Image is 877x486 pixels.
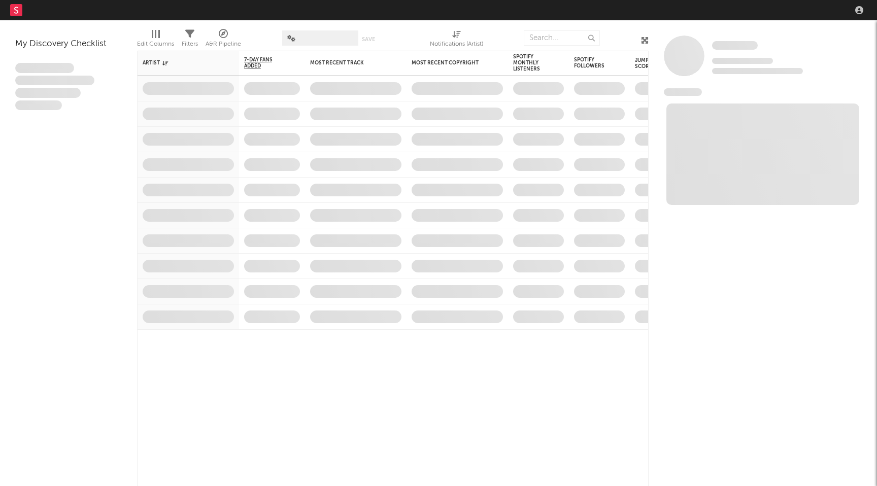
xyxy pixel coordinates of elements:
[244,57,285,69] span: 7-Day Fans Added
[635,57,660,70] div: Jump Score
[664,88,702,96] span: News Feed
[15,100,62,111] span: Aliquam viverra
[15,63,74,73] span: Lorem ipsum dolor
[430,25,483,55] div: Notifications (Artist)
[15,76,94,86] span: Integer aliquet in purus et
[15,88,81,98] span: Praesent ac interdum
[712,68,803,74] span: 0 fans last week
[362,37,375,42] button: Save
[412,60,488,66] div: Most Recent Copyright
[15,38,122,50] div: My Discovery Checklist
[524,30,600,46] input: Search...
[712,41,758,50] span: Some Artist
[143,60,219,66] div: Artist
[206,25,241,55] div: A&R Pipeline
[206,38,241,50] div: A&R Pipeline
[430,38,483,50] div: Notifications (Artist)
[513,54,549,72] div: Spotify Monthly Listeners
[182,38,198,50] div: Filters
[574,57,610,69] div: Spotify Followers
[310,60,386,66] div: Most Recent Track
[712,58,773,64] span: Tracking Since: [DATE]
[182,25,198,55] div: Filters
[137,25,174,55] div: Edit Columns
[712,41,758,51] a: Some Artist
[137,38,174,50] div: Edit Columns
